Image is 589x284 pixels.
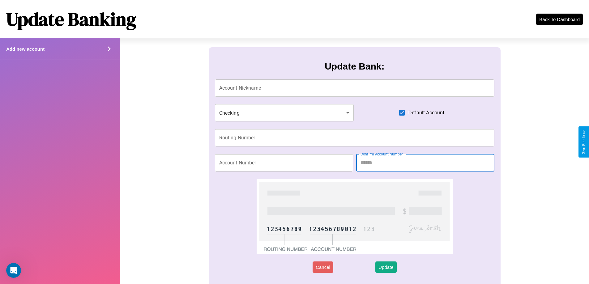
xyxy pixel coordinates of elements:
[6,263,21,278] iframe: Intercom live chat
[536,14,583,25] button: Back To Dashboard
[257,179,452,254] img: check
[6,46,45,52] h4: Add new account
[325,61,384,72] h3: Update Bank:
[215,104,354,121] div: Checking
[408,109,444,117] span: Default Account
[361,151,403,157] label: Confirm Account Number
[313,261,333,273] button: Cancel
[375,261,396,273] button: Update
[6,6,136,32] h1: Update Banking
[582,129,586,155] div: Give Feedback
